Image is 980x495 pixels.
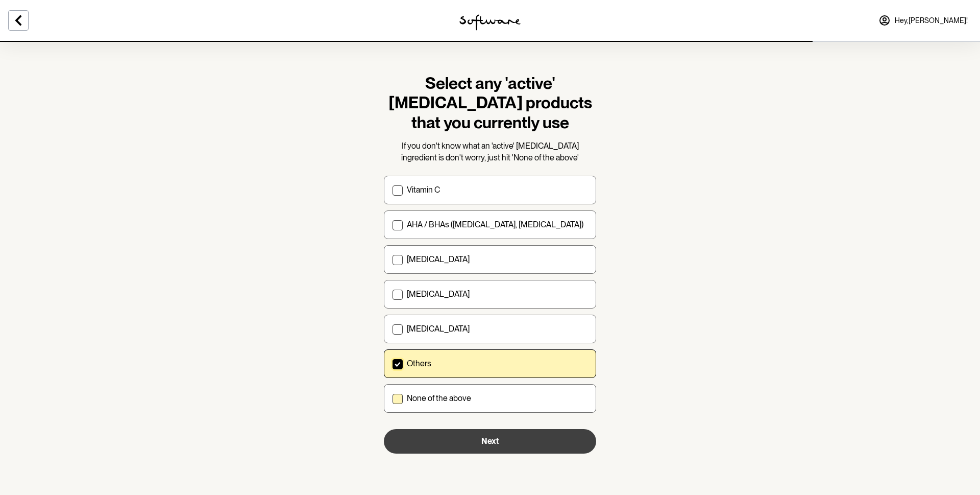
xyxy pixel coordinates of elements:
[407,220,583,229] p: AHA / BHAs ([MEDICAL_DATA], [MEDICAL_DATA])
[384,429,596,454] button: Next
[407,324,470,334] p: [MEDICAL_DATA]
[407,359,431,368] p: Others
[401,141,579,162] span: If you don't know what an 'active' [MEDICAL_DATA] ingredient is don't worry, just hit 'None of th...
[407,185,440,195] p: Vitamin C
[481,436,499,446] span: Next
[459,14,521,31] img: software logo
[895,16,968,25] span: Hey, [PERSON_NAME] !
[407,393,471,403] p: None of the above
[384,74,596,132] h1: Select any 'active' [MEDICAL_DATA] products that you currently use
[872,8,974,33] a: Hey,[PERSON_NAME]!
[407,289,470,299] p: [MEDICAL_DATA]
[407,254,470,264] p: [MEDICAL_DATA]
